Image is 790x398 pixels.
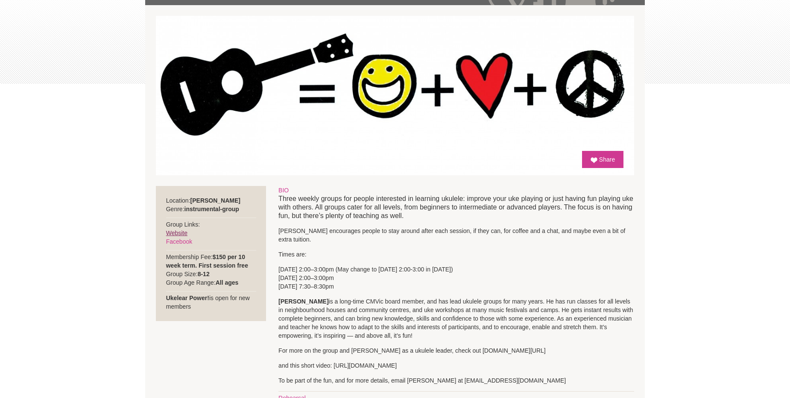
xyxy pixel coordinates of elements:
[278,361,634,370] p: and this short video: [URL][DOMAIN_NAME]
[166,230,187,236] a: Website
[582,151,623,168] a: Share
[278,250,634,259] p: Times are:
[156,16,634,175] img: Ukelear Power!
[184,206,239,212] strong: instrumental-group
[278,227,634,244] p: [PERSON_NAME] encourages people to stay around after each session, if they can, for coffee and a ...
[166,238,192,245] a: Facebook
[278,265,634,291] p: [DATE] 2:00–3:00pm (May change to [DATE] 2:00-3:00 in [DATE]) [DATE] 2:00–3:00pm [DATE] 7:30–8:30pm
[198,271,210,277] strong: 8-12
[216,279,239,286] strong: All ages
[166,295,209,301] strong: Ukelear Power!
[156,186,266,321] div: Location: Genre: Group Links: Membership Fee: Group Size: Group Age Range: is open for new members
[278,298,328,305] strong: [PERSON_NAME]
[278,297,634,340] p: is a long-time CMVic board member, and has lead ukulele groups for many years. He has run classes...
[278,346,634,355] p: For more on the group and [PERSON_NAME] as a ukulele leader, check out [DOMAIN_NAME][URL]
[190,197,240,204] strong: [PERSON_NAME]
[278,376,634,385] p: To be part of the fun, and for more details, email [PERSON_NAME] at [EMAIL_ADDRESS][DOMAIN_NAME]
[278,195,634,220] p: Three weekly groups for people interested in learning ukulele: improve your uke playing or just h...
[278,186,634,195] div: BIO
